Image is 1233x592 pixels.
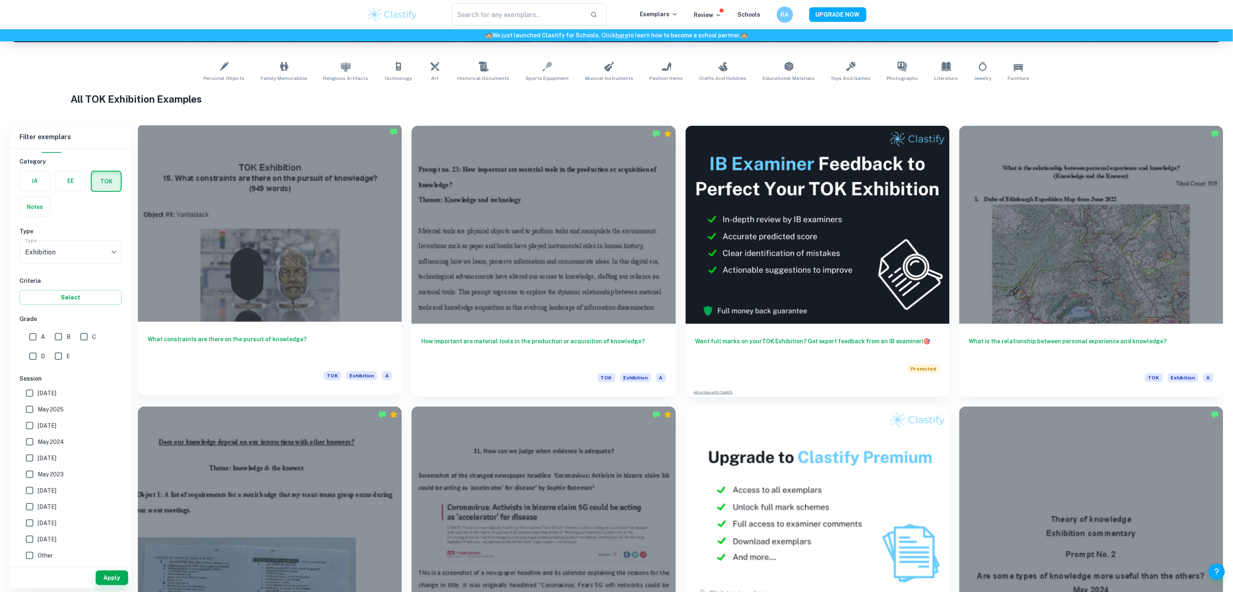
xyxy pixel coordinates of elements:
span: 🏫 [741,32,748,39]
h6: Filter exemplars [10,126,131,149]
h6: What constraints are there on the pursuit of knowledge? [148,335,392,362]
div: Premium [664,130,672,138]
label: Type [25,237,37,244]
a: What is the relationship between personal experience and knowledge?TOKExhibitionA [959,126,1223,397]
span: C [92,332,96,341]
span: Exhibition [346,371,377,380]
span: Exhibition [1168,373,1199,382]
span: TOK [1145,373,1163,382]
span: Personal Objects [204,75,245,82]
div: Exhibition [19,241,122,263]
span: [DATE] [38,421,56,430]
button: Select [19,290,122,305]
span: Educational Materials [763,75,815,82]
h6: Session [19,374,122,383]
span: 🎯 [924,338,931,344]
span: Literature [935,75,958,82]
p: Exemplars [640,10,678,19]
a: Advertise with Clastify [694,390,733,395]
h6: How important are material tools in the production or acquisition of knowledge? [421,337,666,364]
img: Marked [652,411,660,419]
button: EE [56,171,86,191]
span: B [66,332,71,341]
span: [DATE] [38,454,56,463]
img: Marked [652,130,660,138]
span: Art [431,75,439,82]
span: A [382,371,392,380]
span: Musical Instruments [585,75,634,82]
h6: Grade [19,314,122,323]
a: Schools [738,11,761,18]
span: TOK [598,373,615,382]
span: Family Memorabilia [261,75,307,82]
span: Exhibition [620,373,651,382]
img: Clastify logo [367,6,418,23]
a: What constraints are there on the pursuit of knowledge?TOKExhibitionA [138,126,402,397]
span: A [656,373,666,382]
span: Technology [385,75,412,82]
div: Premium [664,411,672,419]
a: here [615,32,628,39]
span: [DATE] [38,486,56,495]
img: Marked [378,411,386,419]
button: UPGRADE NOW [809,7,866,22]
button: Notes [20,197,50,217]
span: May 2024 [38,437,64,446]
p: Review [694,11,722,19]
img: Marked [390,128,398,136]
span: Crafts and Hobbies [699,75,747,82]
span: D [41,352,45,361]
span: Toys and Games [831,75,871,82]
input: Search for any exemplars... [452,3,584,26]
span: A [41,332,45,341]
span: Promoted [908,364,940,373]
span: TOK [324,371,341,380]
h1: All TOK Exhibition Examples [71,92,1163,106]
span: Sports Equipment [526,75,569,82]
span: Fashion Items [650,75,683,82]
span: 🏫 [485,32,492,39]
span: Other [38,551,53,560]
h6: What is the relationship between personal experience and knowledge? [969,337,1214,364]
span: E [66,352,70,361]
span: [DATE] [38,389,56,398]
button: RA [777,6,793,23]
button: IA [20,171,50,191]
img: Marked [1211,130,1219,138]
h6: RA [780,10,789,19]
h6: Category [19,157,122,166]
button: Help and Feedback [1209,564,1225,580]
span: May 2025 [38,405,64,414]
span: Religious Artifacts [324,75,369,82]
span: [DATE] [38,519,56,527]
div: Premium [390,411,398,419]
img: Thumbnail [686,126,950,324]
h6: Criteria [19,276,122,285]
a: Want full marks on yourTOK Exhibition? Get expert feedback from an IB examiner!PromotedAdvertise ... [686,126,950,397]
h6: We just launched Clastify for Schools. Click to learn how to become a school partner. [2,31,1231,40]
span: A [1203,373,1214,382]
span: Photographs [887,75,918,82]
span: Furniture [1008,75,1029,82]
span: [DATE] [38,502,56,511]
span: [DATE] [38,535,56,544]
h6: Want full marks on your TOK Exhibition ? Get expert feedback from an IB examiner! [695,337,940,355]
span: Jewelry [974,75,992,82]
span: Historical Documents [458,75,510,82]
a: How important are material tools in the production or acquisition of knowledge?TOKExhibitionA [412,126,675,397]
button: TOK [92,172,121,191]
img: Marked [1211,411,1219,419]
span: May 2023 [38,470,64,479]
h6: Type [19,227,122,236]
button: Apply [96,570,128,585]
